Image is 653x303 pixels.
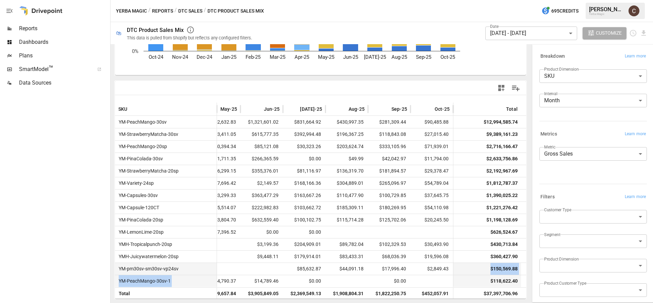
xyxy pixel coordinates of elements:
span: YM-LemonLime-20sp [116,226,164,238]
text: Oct-24 [149,54,164,60]
h6: Metrics [540,130,557,138]
span: YM-StrawberryMatcha-30sv [116,128,178,140]
span: $333,105.96 [371,141,407,153]
span: YM-PinaColada-30sv [116,153,163,165]
span: $203,624.74 [329,141,365,153]
label: Date [490,23,499,29]
span: $163,667.26 [286,190,322,201]
span: $27,015.40 [414,128,450,140]
button: Yerba Magic [116,7,147,15]
span: YM-pm30sv-sm30sv-vp24sv [116,263,179,275]
text: Jun-25 [343,54,358,60]
span: $44,091.18 [329,263,365,275]
div: $1,198,128.69 [486,214,518,226]
span: Sep-25 [391,106,407,112]
span: $118,843.08 [371,128,407,140]
div: $9,389,161.23 [486,128,518,140]
span: $3,199.36 [244,238,280,250]
span: $17,996.40 [371,263,407,275]
span: $100,729.85 [371,190,407,201]
span: $265,096.97 [371,177,407,189]
span: $116,299.15 [201,165,237,177]
button: Customize [583,27,627,39]
div: $2,192,967.69 [486,165,518,177]
span: YM-PeachMango-20sp [116,141,167,153]
span: $203,804.70 [201,214,237,226]
span: YMH-Tropicalpunch-20sp [116,238,172,250]
div: DTC Product Sales Mix [127,27,184,33]
button: Sort [424,104,434,114]
span: $89,782.04 [329,238,365,250]
span: $19,596.08 [414,251,450,263]
span: $2,369,549.13 [286,288,322,300]
button: Sort [290,104,299,114]
span: $110,477.90 [329,190,365,201]
div: $12,994,585.74 [484,116,518,128]
span: $54,789.04 [414,177,450,189]
button: Reports [152,7,173,15]
span: $204,909.01 [286,238,322,250]
span: $185,309.11 [329,202,365,214]
label: Metric [544,144,555,150]
h6: Breakdown [540,53,565,60]
button: Manage Columns [508,81,523,96]
span: $1,822,250.75 [371,288,407,300]
label: Interval [544,91,557,96]
span: $0.00 [244,226,280,238]
div: $1,812,787.37 [486,177,518,189]
span: $0.00 [286,153,322,165]
button: DTC Sales [178,7,202,15]
span: $90,485.88 [414,116,450,128]
span: $196,367.25 [329,128,365,140]
span: YM-PeachMango-30sv-1 [116,275,171,287]
button: 695Credits [539,5,581,17]
span: $0.00 [286,275,322,287]
text: May-25 [318,54,334,60]
span: ™ [49,64,53,73]
span: $266,365.59 [244,153,280,165]
span: $14,789.46 [244,275,280,287]
span: $44,790.37 [201,275,237,287]
span: Learn more [625,194,646,200]
span: May-25 [220,106,237,112]
span: $30,323.26 [286,141,322,153]
div: / [174,7,177,15]
span: $136,319.70 [329,165,365,177]
span: $85,632.87 [286,263,322,275]
span: $180,269.95 [371,202,407,214]
div: / [204,7,206,15]
text: Apr-25 [295,54,309,60]
span: $2,149.57 [244,177,280,189]
span: $179,914.01 [286,251,322,263]
span: 695 Credits [551,7,579,15]
span: $1,017,696.42 [201,177,237,189]
text: [DATE]-25 [364,54,386,60]
text: 0% [132,48,138,54]
span: Aug-25 [349,106,365,112]
div: $118,622.40 [490,275,518,287]
span: YM-StrawberryMatcha-20sp [116,165,179,177]
button: Schedule report [629,29,637,37]
span: $71,939.01 [414,141,450,153]
span: $615,777.35 [244,128,280,140]
span: $452,057.91 [414,288,450,300]
span: $0.00 [286,226,322,238]
div: $1,390,025.22 [486,190,518,201]
span: $2,849.43 [414,263,450,275]
span: YM-PeachMango-30sv [116,116,167,128]
span: $395,514.07 [201,202,237,214]
span: $1,908,804.31 [329,288,365,300]
span: $103,662.72 [286,202,322,214]
span: $100,102.75 [286,214,322,226]
img: Colin Fiala [629,5,639,16]
button: Colin Fiala [624,1,643,20]
span: $1,321,601.02 [244,116,280,128]
span: YM-PinaColada-20sp [116,214,163,226]
span: $0.00 [371,275,407,287]
span: $30,493.90 [414,238,450,250]
text: Feb-25 [246,54,261,60]
span: $85,121.08 [244,141,280,153]
div: $360,427.90 [490,251,518,263]
span: $1,433,411.05 [201,128,237,140]
span: SmartModel [19,65,90,73]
